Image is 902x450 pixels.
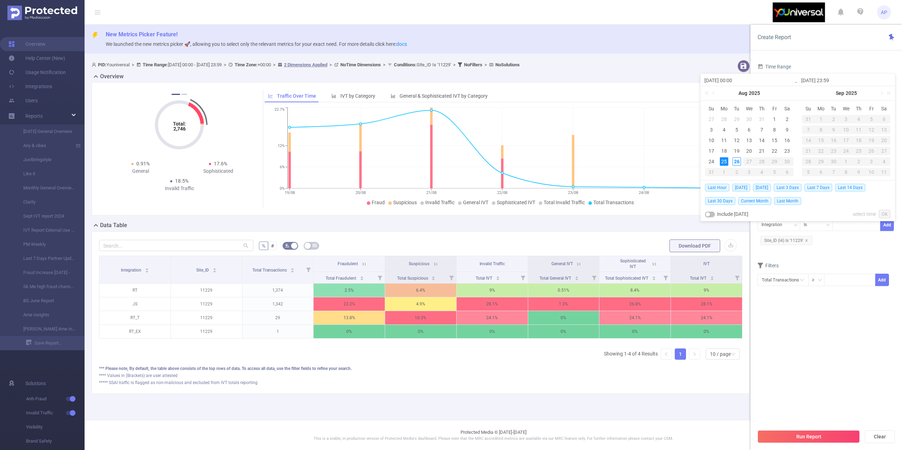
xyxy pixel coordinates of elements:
div: 20 [878,136,890,145]
a: Overview [8,37,45,51]
td: October 5, 2025 [802,167,815,177]
td: September 27, 2025 [878,146,890,156]
div: 28 [720,115,728,123]
a: IVT Report External Use Last 7 days UTC+1 [14,223,76,237]
div: 16 [783,136,791,145]
div: 21 [758,147,766,155]
span: Youniversal [DATE] 00:00 - [DATE] 23:59 +00:00 [92,62,520,67]
i: icon: bar-chart [332,93,336,98]
div: 30 [827,157,840,166]
td: August 11, 2025 [718,135,730,146]
td: August 29, 2025 [768,156,781,167]
div: 3 [707,126,716,134]
tspan: 6% [280,165,285,170]
td: September 9, 2025 [827,124,840,135]
td: August 12, 2025 [730,135,743,146]
td: August 26, 2025 [730,156,743,167]
div: 1 [770,115,779,123]
td: July 27, 2025 [705,114,718,124]
span: > [381,62,388,67]
td: September 6, 2025 [878,114,890,124]
i: icon: left [664,352,668,356]
a: Like it [14,167,76,181]
td: September 30, 2025 [827,156,840,167]
div: 4 [755,168,768,176]
div: 3 [743,168,756,176]
div: 2 [730,168,743,176]
td: September 2, 2025 [827,114,840,124]
td: September 29, 2025 [815,156,827,167]
div: 5 [733,126,741,134]
div: Sophisticated [179,168,257,175]
th: Tue [827,103,840,114]
span: Fr [768,105,781,112]
th: Sat [781,103,793,114]
div: 6 [781,168,793,176]
div: 13 [745,136,753,145]
div: 3 [840,115,853,123]
input: Start date [704,76,794,85]
td: September 15, 2025 [815,135,827,146]
td: September 24, 2025 [840,146,853,156]
span: Create Report [758,34,791,41]
td: October 1, 2025 [840,156,853,167]
div: 19 [865,136,878,145]
td: August 23, 2025 [781,146,793,156]
div: 1 [815,115,827,123]
span: 0.91% [136,161,150,166]
td: September 20, 2025 [878,135,890,146]
div: 10 [865,168,878,176]
a: Reports [25,109,43,123]
td: September 10, 2025 [840,124,853,135]
td: August 18, 2025 [718,146,730,156]
span: Tu [827,105,840,112]
td: September 3, 2025 [840,114,853,124]
div: 3 [865,157,878,166]
span: We launched the new metrics picker 🚀, allowing you to select only the relevant metrics for your e... [106,41,407,47]
div: 10 / page [710,349,731,359]
td: September 23, 2025 [827,146,840,156]
td: September 6, 2025 [781,167,793,177]
div: 12 [733,136,741,145]
input: End date [801,76,891,85]
th: Wed [840,103,853,114]
span: Sa [781,105,793,112]
div: 7 [758,126,766,134]
td: August 6, 2025 [743,124,756,135]
a: Aug [738,86,748,100]
div: 17 [707,147,716,155]
a: Clarity [14,195,76,209]
div: 8 [815,126,827,134]
span: Time Range [758,64,791,69]
a: [PERSON_NAME] Ame Insights [14,322,76,336]
a: Previous month (PageUp) [711,86,717,100]
span: Th [755,105,768,112]
div: 29 [768,157,781,166]
div: 1 [718,168,730,176]
td: August 4, 2025 [718,124,730,135]
a: select time [853,207,876,221]
a: Last 7 Days Partner Update [14,251,76,266]
span: IVT by Category [340,93,375,99]
div: 15 [815,136,827,145]
td: July 30, 2025 [743,114,756,124]
div: 23 [783,147,791,155]
td: September 4, 2025 [852,114,865,124]
i: icon: thunderbolt [92,32,99,39]
span: Solutions [25,376,46,390]
a: [DATE] General Overview [14,124,76,139]
th: Sun [705,103,718,114]
div: 10 [840,126,853,134]
div: 30 [745,115,753,123]
span: > [327,62,334,67]
div: 14 [802,136,815,145]
td: August 31, 2025 [802,114,815,124]
button: Run Report [758,430,860,443]
th: Mon [718,103,730,114]
td: September 28, 2025 [802,156,815,167]
div: 19 [733,147,741,155]
td: August 16, 2025 [781,135,793,146]
button: 2 [181,94,187,95]
div: 9 [827,126,840,134]
li: 1 [675,348,686,360]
